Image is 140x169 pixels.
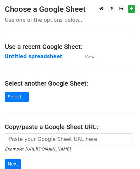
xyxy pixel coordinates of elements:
h4: Use a recent Google Sheet: [5,43,135,50]
h3: Choose a Google Sheet [5,5,135,14]
small: View [85,54,95,59]
small: Example: [URL][DOMAIN_NAME] [5,147,70,151]
h4: Select another Google Sheet: [5,80,135,87]
input: Next [5,159,21,169]
a: View [78,54,95,59]
h4: Copy/paste a Google Sheet URL: [5,123,135,131]
p: Use one of the options below... [5,17,135,23]
input: Paste your Google Sheet URL here [5,133,132,145]
a: Select... [5,92,29,102]
a: Untitled spreadsheet [5,54,62,59]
